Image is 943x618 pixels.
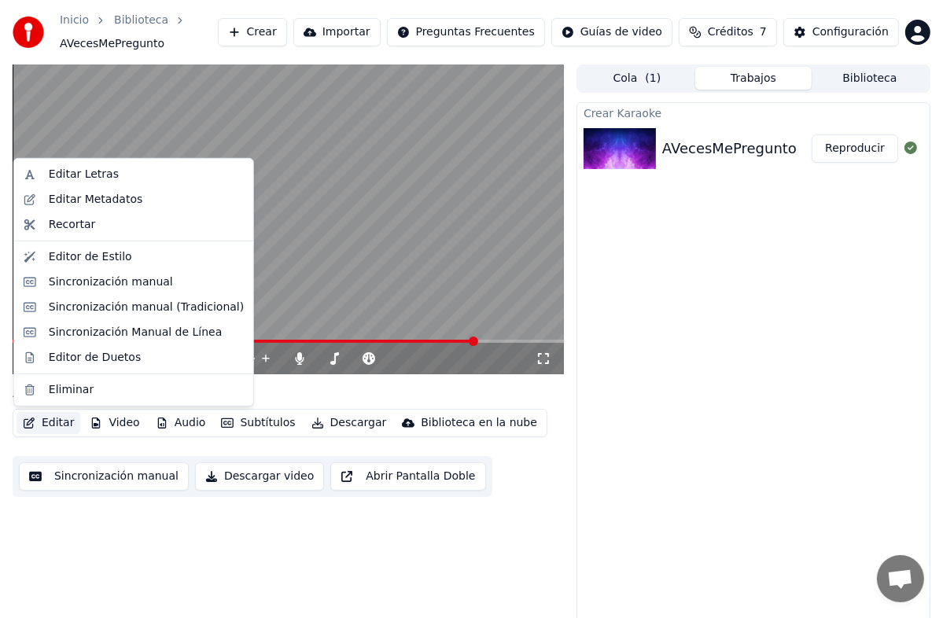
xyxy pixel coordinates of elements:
div: Sincronización Manual de Línea [49,325,223,340]
button: Subtítulos [215,412,301,434]
div: Eliminar [49,382,94,398]
span: ( 1 ) [645,71,661,86]
button: Sincronización manual [19,462,189,491]
span: AVecesMePregunto [60,36,164,52]
div: Editar Metadatos [49,192,142,208]
button: Créditos7 [679,18,777,46]
button: Configuración [783,18,899,46]
button: Biblioteca [812,67,928,90]
button: Importar [293,18,381,46]
div: Crear Karaoke [577,103,930,122]
div: Biblioteca en la nube [421,415,537,431]
div: Recortar [49,217,96,233]
img: youka [13,17,44,48]
button: Trabajos [695,67,812,90]
span: Créditos [708,24,753,40]
button: Video [83,412,146,434]
button: Crear [218,18,287,46]
div: Editor de Estilo [49,249,132,265]
button: Guías de video [551,18,672,46]
button: Descargar video [195,462,324,491]
button: Cola [579,67,695,90]
a: Inicio [60,13,89,28]
a: Biblioteca [114,13,168,28]
button: Audio [149,412,212,434]
span: 7 [760,24,767,40]
button: Preguntas Frecuentes [387,18,545,46]
div: Chat abierto [877,555,924,602]
div: AVecesMePregunto [662,138,797,160]
button: Editar [17,412,80,434]
div: Editar Letras [49,167,119,182]
nav: breadcrumb [60,13,218,52]
button: Reproducir [812,134,898,163]
div: Sincronización manual [49,274,173,290]
button: Abrir Pantalla Doble [330,462,485,491]
div: Sincronización manual (Tradicional) [49,300,244,315]
button: Descargar [305,412,393,434]
div: Configuración [812,24,889,40]
div: Editor de Duetos [49,350,141,366]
